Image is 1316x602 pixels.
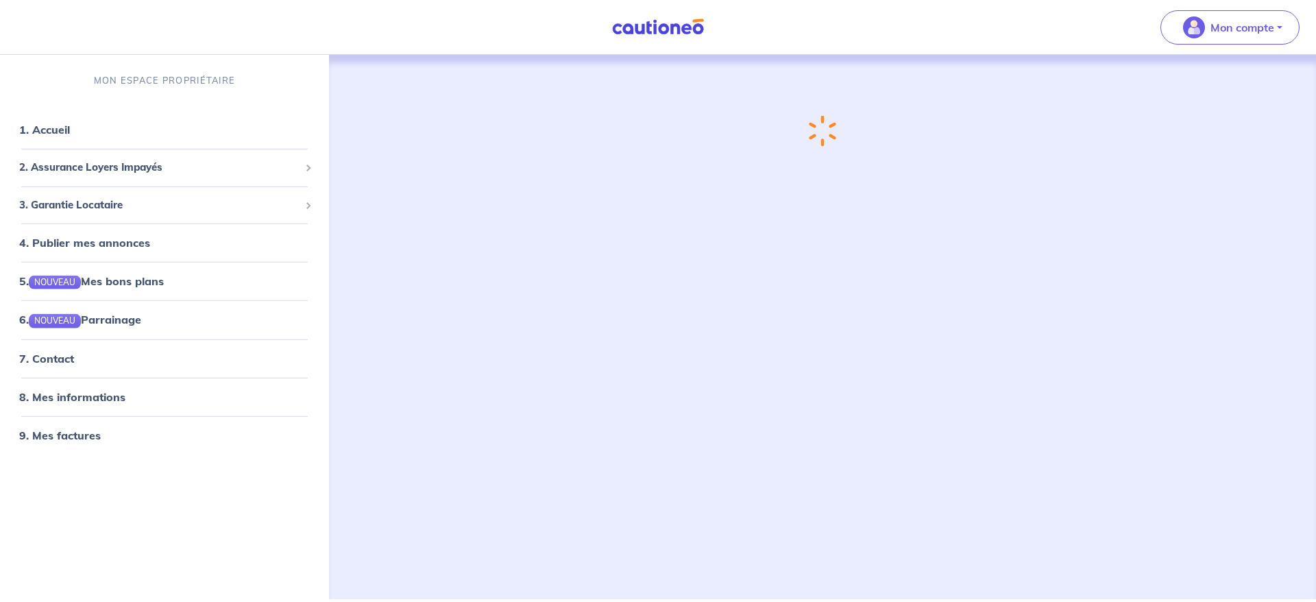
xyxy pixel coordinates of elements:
a: 4. Publier mes annonces [19,236,150,250]
a: 9. Mes factures [19,428,101,442]
div: 2. Assurance Loyers Impayés [5,154,324,181]
a: 8. Mes informations [19,389,125,403]
a: 5.NOUVEAUMes bons plans [19,274,164,288]
a: 6.NOUVEAUParrainage [19,313,141,326]
div: 3. Garantie Locataire [5,192,324,219]
a: 7. Contact [19,351,74,365]
span: 2. Assurance Loyers Impayés [19,160,300,176]
div: 4. Publier mes annonces [5,229,324,256]
a: 1. Accueil [19,123,70,136]
img: Cautioneo [607,19,709,36]
div: 1. Accueil [5,116,324,143]
div: 8. Mes informations [5,383,324,410]
img: illu_account_valid_menu.svg [1183,16,1205,38]
p: Mon compte [1210,19,1274,36]
div: 9. Mes factures [5,421,324,448]
button: illu_account_valid_menu.svgMon compte [1160,10,1300,45]
p: MON ESPACE PROPRIÉTAIRE [94,74,235,87]
div: 5.NOUVEAUMes bons plans [5,267,324,295]
div: 7. Contact [5,344,324,372]
img: loading-spinner [809,115,837,147]
span: 3. Garantie Locataire [19,197,300,213]
div: 6.NOUVEAUParrainage [5,306,324,333]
